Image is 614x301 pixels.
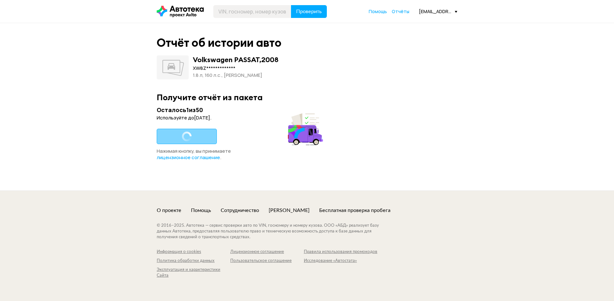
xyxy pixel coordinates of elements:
[230,249,304,255] a: Лицензионное соглашение
[269,207,310,214] a: [PERSON_NAME]
[157,115,325,121] div: Используйте до [DATE] .
[157,267,230,279] a: Эксплуатация и характеристики Сайта
[157,154,220,161] a: лицензионное соглашение
[157,36,281,50] div: Отчёт об истории авто
[157,249,230,255] a: Информация о cookies
[157,258,230,264] a: Политика обработки данных
[191,207,211,214] a: Помощь
[319,207,390,214] a: Бесплатная проверка пробега
[157,207,181,214] a: О проекте
[304,249,377,255] a: Правила использования промокодов
[157,92,457,102] div: Получите отчёт из пакета
[213,5,291,18] input: VIN, госномер, номер кузова
[193,55,279,64] div: Volkswagen PASSAT , 2008
[221,207,259,214] a: Сотрудничество
[304,258,377,264] a: Исследование «Автостата»
[230,258,304,264] a: Пользовательское соглашение
[296,9,322,14] span: Проверить
[392,8,409,15] a: Отчёты
[291,5,327,18] button: Проверить
[157,148,231,161] span: Нажимая кнопку, вы принимаете .
[369,8,387,14] span: Помощь
[193,72,279,79] div: 1.8 л, 160 л.c., [PERSON_NAME]
[157,106,325,114] div: Осталось 1 из 50
[157,223,392,240] div: © 2016– 2025 . Автотека — сервис проверки авто по VIN, госномеру и номеру кузова. ООО «АБД» реали...
[419,8,457,14] div: [EMAIL_ADDRESS][DOMAIN_NAME]
[392,8,409,14] span: Отчёты
[369,8,387,15] a: Помощь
